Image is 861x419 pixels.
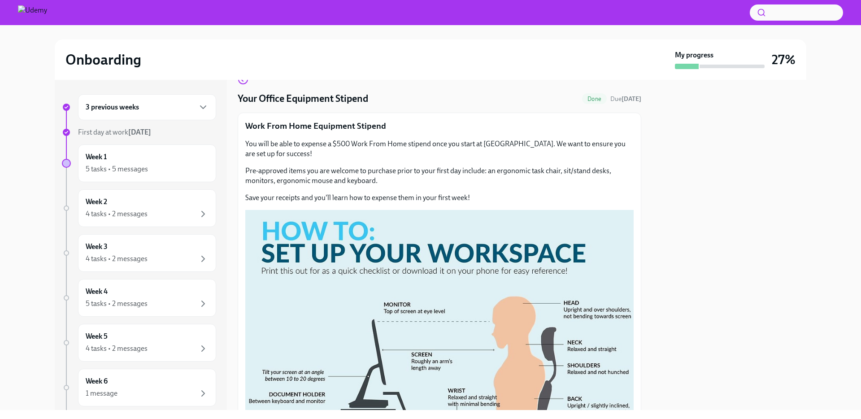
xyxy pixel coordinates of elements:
[86,197,107,207] h6: Week 2
[245,166,634,186] p: Pre-approved items you are welcome to purchase prior to your first day include: an ergonomic task...
[86,376,108,386] h6: Week 6
[675,50,713,60] strong: My progress
[62,127,216,137] a: First day at work[DATE]
[622,95,641,103] strong: [DATE]
[62,279,216,317] a: Week 45 tasks • 2 messages
[245,193,634,203] p: Save your receipts and you'll learn how to expense them in your first week!
[18,5,47,20] img: Udemy
[62,144,216,182] a: Week 15 tasks • 5 messages
[86,332,108,341] h6: Week 5
[86,102,139,112] h6: 3 previous weeks
[86,388,117,398] div: 1 message
[245,120,634,132] p: Work From Home Equipment Stipend
[65,51,141,69] h2: Onboarding
[86,242,108,252] h6: Week 3
[128,128,151,136] strong: [DATE]
[86,299,148,309] div: 5 tasks • 2 messages
[86,287,108,297] h6: Week 4
[582,96,607,102] span: Done
[245,139,634,159] p: You will be able to expense a $500 Work From Home stipend once you start at [GEOGRAPHIC_DATA]. We...
[86,209,148,219] div: 4 tasks • 2 messages
[610,95,641,103] span: Due
[62,324,216,362] a: Week 54 tasks • 2 messages
[62,369,216,406] a: Week 61 message
[610,95,641,103] span: August 11th, 2025 10:00
[62,189,216,227] a: Week 24 tasks • 2 messages
[86,254,148,264] div: 4 tasks • 2 messages
[772,52,796,68] h3: 27%
[78,128,151,136] span: First day at work
[238,92,368,105] h4: Your Office Equipment Stipend
[62,234,216,272] a: Week 34 tasks • 2 messages
[86,152,107,162] h6: Week 1
[86,344,148,354] div: 4 tasks • 2 messages
[86,164,148,174] div: 5 tasks • 5 messages
[78,94,216,120] div: 3 previous weeks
